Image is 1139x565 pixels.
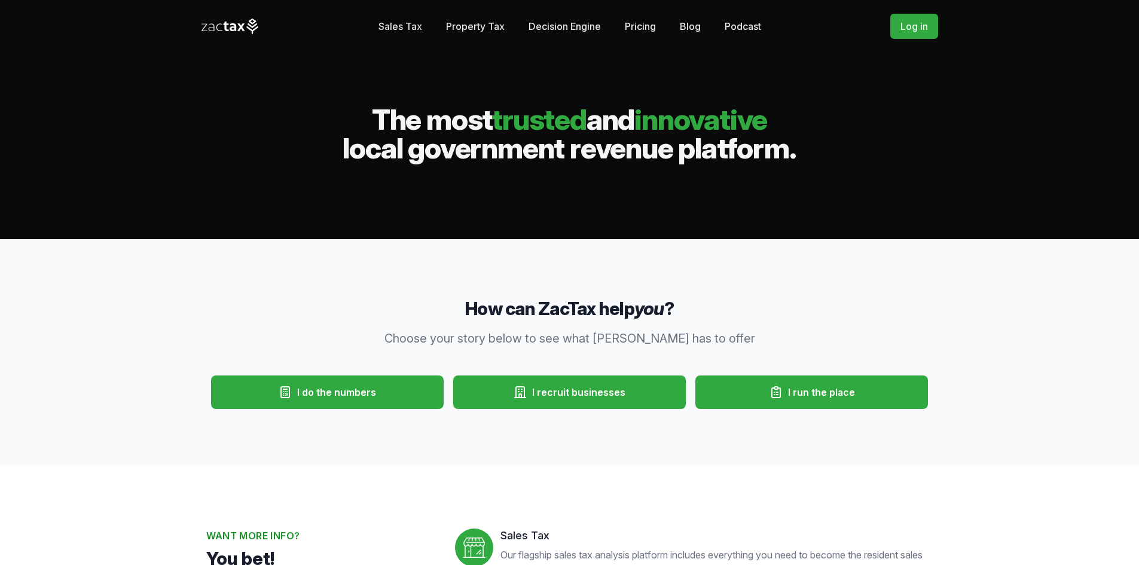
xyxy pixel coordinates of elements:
[634,298,664,319] em: you
[788,385,855,399] span: I run the place
[500,529,933,543] dt: Sales Tax
[529,14,601,38] a: Decision Engine
[297,385,376,399] span: I do the numbers
[206,297,933,320] h3: How can ZacTax help ?
[446,14,505,38] a: Property Tax
[206,529,436,543] h2: Want more info?
[625,14,656,38] a: Pricing
[532,385,625,399] span: I recruit businesses
[695,375,928,409] button: I run the place
[201,105,938,163] h2: The most and local government revenue platform.
[491,102,587,137] span: trusted
[634,102,767,137] span: innovative
[680,14,701,38] a: Blog
[211,375,444,409] button: I do the numbers
[340,330,799,347] p: Choose your story below to see what [PERSON_NAME] has to offer
[378,14,422,38] a: Sales Tax
[890,14,938,39] a: Log in
[725,14,761,38] a: Podcast
[453,375,686,409] button: I recruit businesses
